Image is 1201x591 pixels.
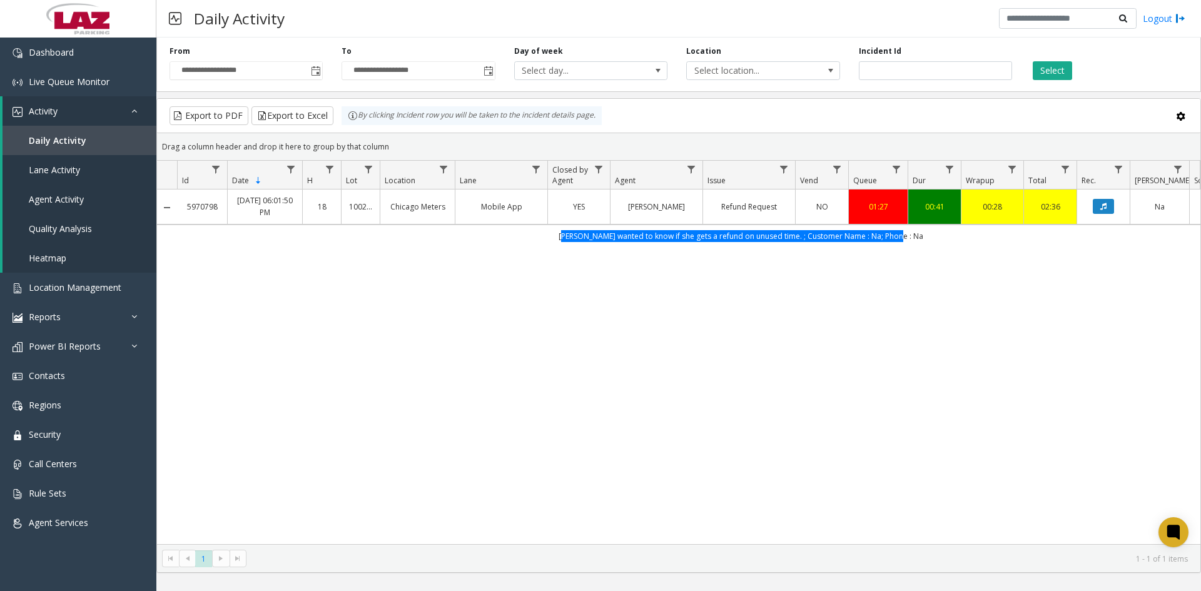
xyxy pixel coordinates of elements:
kendo-pager-info: 1 - 1 of 1 items [254,553,1188,564]
span: Id [182,175,189,186]
img: 'icon' [13,48,23,58]
span: Total [1028,175,1046,186]
label: Incident Id [859,46,901,57]
span: [PERSON_NAME] [1135,175,1192,186]
a: Closed by Agent Filter Menu [590,161,607,178]
a: Issue Filter Menu [776,161,793,178]
div: By clicking Incident row you will be taken to the incident details page. [342,106,602,125]
span: Page 1 [195,550,212,567]
button: Select [1033,61,1072,80]
a: Id Filter Menu [208,161,225,178]
a: Rec. Filter Menu [1110,161,1127,178]
span: Quality Analysis [29,223,92,235]
span: Vend [800,175,818,186]
span: Toggle popup [481,62,495,79]
span: Agent [615,175,636,186]
a: 00:28 [969,201,1016,213]
img: 'icon' [13,518,23,528]
a: 5970798 [185,201,220,213]
span: Agent Services [29,517,88,528]
label: To [342,46,352,57]
span: Lane Activity [29,164,80,176]
span: Dur [913,175,926,186]
span: Reports [29,311,61,323]
a: Collapse Details [157,203,177,213]
span: Regions [29,399,61,411]
span: Queue [853,175,877,186]
span: Daily Activity [29,134,86,146]
img: pageIcon [169,3,181,34]
span: Contacts [29,370,65,381]
span: Location Management [29,281,121,293]
img: 'icon' [13,313,23,323]
h3: Daily Activity [188,3,291,34]
a: Heatmap [3,243,156,273]
a: Lane Filter Menu [528,161,545,178]
img: 'icon' [13,401,23,411]
a: Lot Filter Menu [360,161,377,178]
span: Lane [460,175,477,186]
span: H [307,175,313,186]
a: Vend Filter Menu [829,161,846,178]
a: H Filter Menu [322,161,338,178]
img: 'icon' [13,107,23,117]
span: Rec. [1082,175,1096,186]
span: Heatmap [29,252,66,264]
a: Chicago Meters [388,201,447,213]
a: Total Filter Menu [1057,161,1074,178]
div: Drag a column header and drop it here to group by that column [157,136,1200,158]
a: Logout [1143,12,1185,25]
span: Security [29,428,61,440]
a: 100240 [349,201,372,213]
a: YES [555,201,602,213]
span: Date [232,175,249,186]
a: Agent Activity [3,184,156,214]
img: 'icon' [13,78,23,88]
span: NO [816,201,828,212]
span: Toggle popup [308,62,322,79]
img: logout [1175,12,1185,25]
a: Parker Filter Menu [1170,161,1187,178]
a: Daily Activity [3,126,156,155]
a: Queue Filter Menu [888,161,905,178]
a: Date Filter Menu [283,161,300,178]
a: Activity [3,96,156,126]
span: Agent Activity [29,193,84,205]
img: 'icon' [13,489,23,499]
span: YES [573,201,585,212]
a: 02:36 [1031,201,1069,213]
span: Location [385,175,415,186]
img: 'icon' [13,460,23,470]
img: 'icon' [13,283,23,293]
a: Na [1138,201,1182,213]
span: Rule Sets [29,487,66,499]
span: Select location... [687,62,809,79]
a: 00:41 [916,201,953,213]
a: Location Filter Menu [435,161,452,178]
img: 'icon' [13,430,23,440]
label: Day of week [514,46,563,57]
label: Location [686,46,721,57]
a: [DATE] 06:01:50 PM [235,194,295,218]
button: Export to Excel [251,106,333,125]
span: Select day... [515,62,637,79]
span: Sortable [253,176,263,186]
img: 'icon' [13,342,23,352]
a: [PERSON_NAME] [618,201,695,213]
span: Dashboard [29,46,74,58]
a: Lane Activity [3,155,156,184]
a: 01:27 [856,201,900,213]
span: Issue [707,175,726,186]
a: Agent Filter Menu [683,161,700,178]
label: From [170,46,190,57]
button: Export to PDF [170,106,248,125]
a: Quality Analysis [3,214,156,243]
span: Wrapup [966,175,995,186]
a: NO [803,201,841,213]
img: 'icon' [13,371,23,381]
span: Lot [346,175,357,186]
